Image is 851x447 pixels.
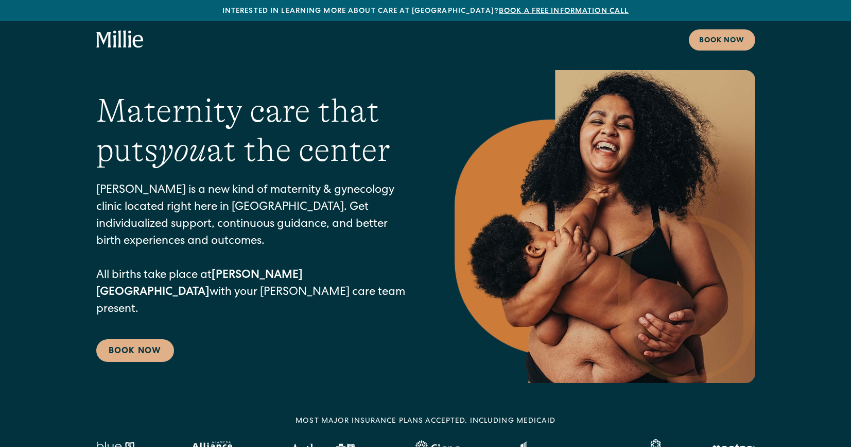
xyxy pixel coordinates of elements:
[455,70,755,383] img: Smiling mother with her baby in arms, celebrating body positivity and the nurturing bond of postp...
[158,131,206,169] em: you
[689,29,755,51] a: Book now
[96,183,413,319] p: [PERSON_NAME] is a new kind of maternity & gynecology clinic located right here in [GEOGRAPHIC_DA...
[96,91,413,171] h1: Maternity care that puts at the center
[499,8,629,15] a: Book a free information call
[296,416,555,427] div: MOST MAJOR INSURANCE PLANS ACCEPTED, INCLUDING MEDICAID
[699,36,745,46] div: Book now
[96,30,144,49] a: home
[96,339,174,362] a: Book Now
